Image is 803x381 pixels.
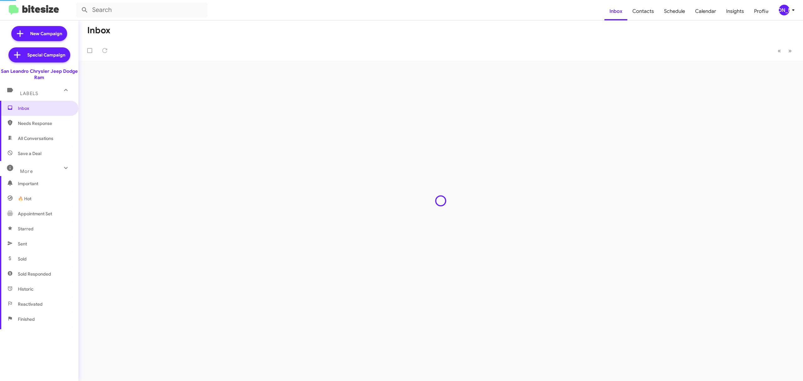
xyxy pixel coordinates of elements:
nav: Page navigation example [774,44,795,57]
span: Labels [20,91,38,96]
span: Reactivated [18,301,43,307]
button: Next [784,44,795,57]
span: 🔥 Hot [18,196,31,202]
span: « [778,47,781,55]
a: Calendar [690,2,721,20]
span: Important [18,180,71,187]
span: Inbox [18,105,71,111]
span: Sent [18,241,27,247]
a: New Campaign [11,26,67,41]
h1: Inbox [87,25,110,35]
a: Inbox [604,2,627,20]
a: Insights [721,2,749,20]
span: Save a Deal [18,150,41,157]
button: [PERSON_NAME] [774,5,796,15]
span: Starred [18,226,34,232]
a: Profile [749,2,774,20]
input: Search [76,3,208,18]
span: Sold Responded [18,271,51,277]
span: Needs Response [18,120,71,126]
div: [PERSON_NAME] [779,5,790,15]
span: New Campaign [30,30,62,37]
button: Previous [774,44,785,57]
span: Appointment Set [18,211,52,217]
span: Sold [18,256,27,262]
span: » [788,47,792,55]
span: Historic [18,286,34,292]
span: Finished [18,316,35,322]
span: More [20,169,33,174]
a: Contacts [627,2,659,20]
a: Schedule [659,2,690,20]
a: Special Campaign [8,47,70,62]
span: Special Campaign [27,52,65,58]
span: All Conversations [18,135,53,142]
